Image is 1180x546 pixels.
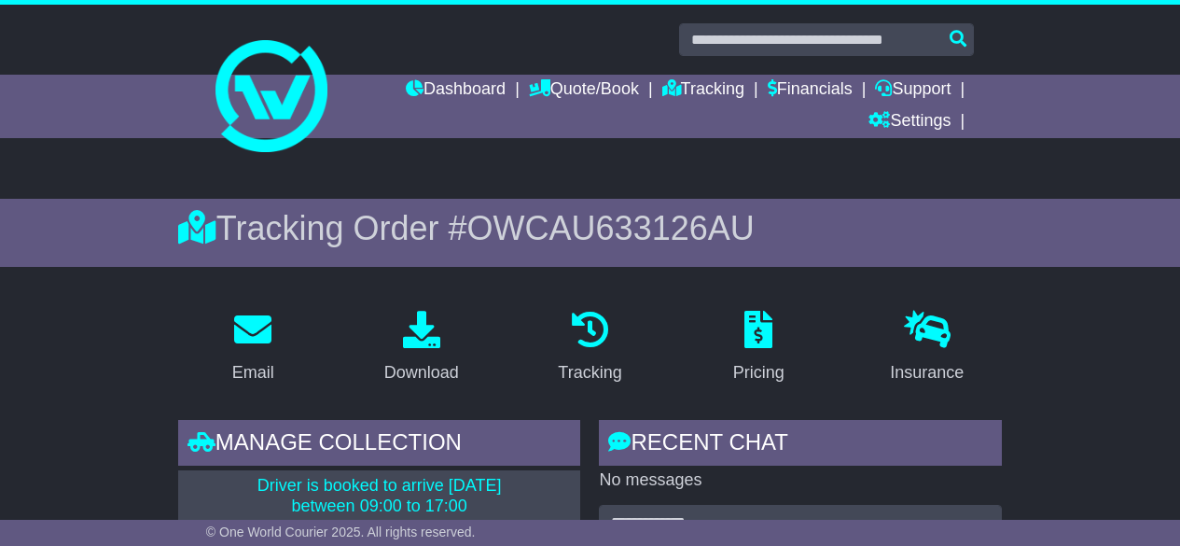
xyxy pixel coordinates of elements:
div: Download [384,360,459,385]
a: Tracking [662,75,744,106]
a: Support [875,75,951,106]
div: Manage collection [178,420,581,470]
a: Insurance [878,304,976,392]
div: Email [232,360,274,385]
div: Insurance [890,360,964,385]
a: Download [372,304,471,392]
a: Quote/Book [529,75,639,106]
a: Pricing [721,304,797,392]
div: Tracking [558,360,621,385]
a: Tracking [546,304,633,392]
a: Dashboard [406,75,506,106]
div: Pricing [733,360,784,385]
span: © One World Courier 2025. All rights reserved. [206,525,476,539]
a: Settings [868,106,951,138]
a: Financials [768,75,853,106]
span: OWCAU633126AU [467,209,755,247]
div: Tracking Order # [178,208,1002,248]
p: Driver is booked to arrive [DATE] between 09:00 to 17:00 [189,476,570,516]
p: No messages [599,470,1002,491]
a: Email [220,304,286,392]
div: RECENT CHAT [599,420,1002,470]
